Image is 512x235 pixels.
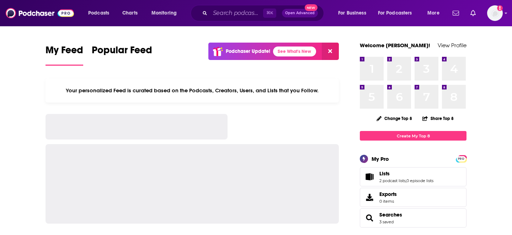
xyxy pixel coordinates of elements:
[379,219,394,224] a: 3 saved
[468,7,479,19] a: Show notifications dropdown
[83,7,118,19] button: open menu
[92,44,152,60] span: Popular Feed
[46,44,83,60] span: My Feed
[427,8,439,18] span: More
[360,188,466,207] a: Exports
[406,178,433,183] a: 0 episode lists
[118,7,142,19] a: Charts
[372,155,389,162] div: My Pro
[362,172,377,182] a: Lists
[305,4,318,11] span: New
[487,5,503,21] img: User Profile
[210,7,263,19] input: Search podcasts, credits, & more...
[457,156,465,161] a: PRO
[282,9,318,17] button: Open AdvancedNew
[487,5,503,21] button: Show profile menu
[6,6,74,20] img: Podchaser - Follow, Share and Rate Podcasts
[362,192,377,202] span: Exports
[146,7,186,19] button: open menu
[497,5,503,11] svg: Add a profile image
[457,156,465,162] span: PRO
[263,9,276,18] span: ⌘ K
[285,11,315,15] span: Open Advanced
[438,42,466,49] a: View Profile
[92,44,152,66] a: Popular Feed
[379,212,402,218] a: Searches
[379,170,433,177] a: Lists
[362,213,377,223] a: Searches
[406,178,406,183] span: ,
[487,5,503,21] span: Logged in as morganm92295
[360,167,466,186] span: Lists
[333,7,375,19] button: open menu
[122,8,138,18] span: Charts
[379,199,397,204] span: 0 items
[88,8,109,18] span: Podcasts
[379,178,406,183] a: 2 podcast lists
[379,170,390,177] span: Lists
[378,8,412,18] span: For Podcasters
[151,8,177,18] span: Monitoring
[338,8,366,18] span: For Business
[422,7,448,19] button: open menu
[46,78,339,103] div: Your personalized Feed is curated based on the Podcasts, Creators, Users, and Lists that you Follow.
[360,208,466,228] span: Searches
[360,42,430,49] a: Welcome [PERSON_NAME]!
[226,48,270,54] p: Podchaser Update!
[372,114,416,123] button: Change Top 8
[373,7,422,19] button: open menu
[273,47,316,56] a: See What's New
[450,7,462,19] a: Show notifications dropdown
[379,191,397,197] span: Exports
[360,131,466,141] a: Create My Top 8
[46,44,83,66] a: My Feed
[197,5,331,21] div: Search podcasts, credits, & more...
[422,111,454,125] button: Share Top 8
